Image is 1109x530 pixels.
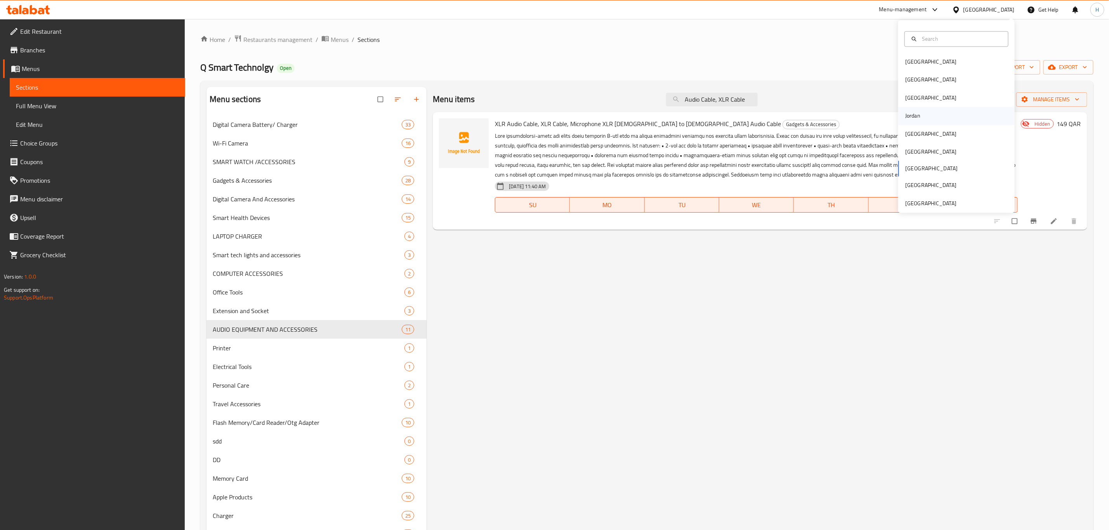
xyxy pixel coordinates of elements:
span: 2 [405,270,414,277]
div: AUDIO EQUIPMENT AND ACCESSORIES11 [207,320,427,339]
a: Menus [321,35,349,45]
img: XLR Audio Cable, XLR Cable, Microphone XLR Male to Female Audio Cable [439,118,489,168]
span: Flash Memory/Card Reader/Otg Adapter [213,418,402,427]
span: Travel Accessories [213,399,404,409]
div: items [404,362,414,371]
h2: Menu sections [210,94,261,105]
div: Jordan [905,112,920,120]
a: Full Menu View [10,97,185,115]
p: Lore ipsumdolorsi-ametc adi elits doeiu temporin 8-utl etdo ma aliqua enimadmini veniamqu nos exe... [495,131,1018,180]
div: [GEOGRAPHIC_DATA] [963,5,1015,14]
span: TH [797,199,865,211]
a: Choice Groups [3,134,185,152]
span: Gadgets & Accessories [783,120,839,129]
a: Promotions [3,171,185,190]
span: Menus [22,64,179,73]
span: Open [277,65,295,71]
li: / [228,35,231,44]
a: Sections [10,78,185,97]
div: items [404,306,414,315]
input: Search [919,35,1003,43]
span: Sections [16,83,179,92]
div: [GEOGRAPHIC_DATA] [905,58,956,66]
span: DD [213,455,404,464]
button: Branch-specific-item [1025,213,1044,230]
div: items [402,492,414,502]
button: Manage items [1016,92,1087,107]
span: Get support on: [4,285,40,295]
li: / [352,35,354,44]
span: 11 [402,326,414,333]
span: Restaurants management [243,35,312,44]
div: Electrical Tools1 [207,357,427,376]
div: Wi-Fi Camera16 [207,134,427,152]
div: Memory Card10 [207,469,427,488]
span: H [1095,5,1099,14]
span: Electrical Tools [213,362,404,371]
span: 1.0.0 [24,272,36,282]
li: / [316,35,318,44]
span: 2 [405,382,414,389]
div: items [404,436,414,446]
span: Extension and Socket [213,306,404,315]
a: Coverage Report [3,227,185,246]
span: export [1050,62,1087,72]
span: Manage items [1022,95,1081,104]
div: Open [277,64,295,73]
div: items [404,343,414,353]
span: Full Menu View [16,101,179,111]
span: 3 [405,307,414,315]
button: SU [495,197,570,213]
span: Apple Products [213,492,402,502]
div: Smart Health Devices15 [207,208,427,227]
div: items [404,288,414,297]
div: LAPTOP CHARGER4 [207,227,427,246]
span: Select all sections [373,92,389,107]
div: items [402,139,414,148]
span: Personal Care [213,381,404,390]
div: Menu-management [879,5,927,14]
span: 10 [402,494,414,501]
span: Memory Card [213,474,402,483]
div: Apple Products10 [207,488,427,506]
div: items [402,511,414,520]
div: items [402,474,414,483]
span: import [997,62,1034,72]
span: 3 [405,251,414,259]
span: WE [722,199,791,211]
div: Office Tools [213,288,404,297]
span: Smart tech lights and accessories [213,250,404,260]
button: export [1043,60,1093,74]
a: Upsell [3,208,185,227]
div: Gadgets & Accessories28 [207,171,427,190]
span: Gadgets & Accessories [213,176,402,185]
input: search [666,93,758,106]
a: Edit Restaurant [3,22,185,41]
span: 25 [402,512,414,520]
button: Add section [408,91,427,108]
span: MO [573,199,641,211]
a: Coupons [3,152,185,171]
div: LAPTOP CHARGER [213,232,404,241]
div: items [404,381,414,390]
span: 6 [405,289,414,296]
span: Digital Camera And Accessories [213,194,402,204]
div: [GEOGRAPHIC_DATA] [905,181,956,190]
div: [GEOGRAPHIC_DATA] [905,130,956,138]
div: sdd [213,436,404,446]
h6: 149 QAR [1057,118,1081,129]
span: Upsell [20,213,179,222]
span: Smart Health Devices [213,213,402,222]
div: items [404,157,414,166]
a: Edit menu item [1050,217,1059,225]
span: FR [872,199,940,211]
div: Digital Camera Battery/ Charger33 [207,115,427,134]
